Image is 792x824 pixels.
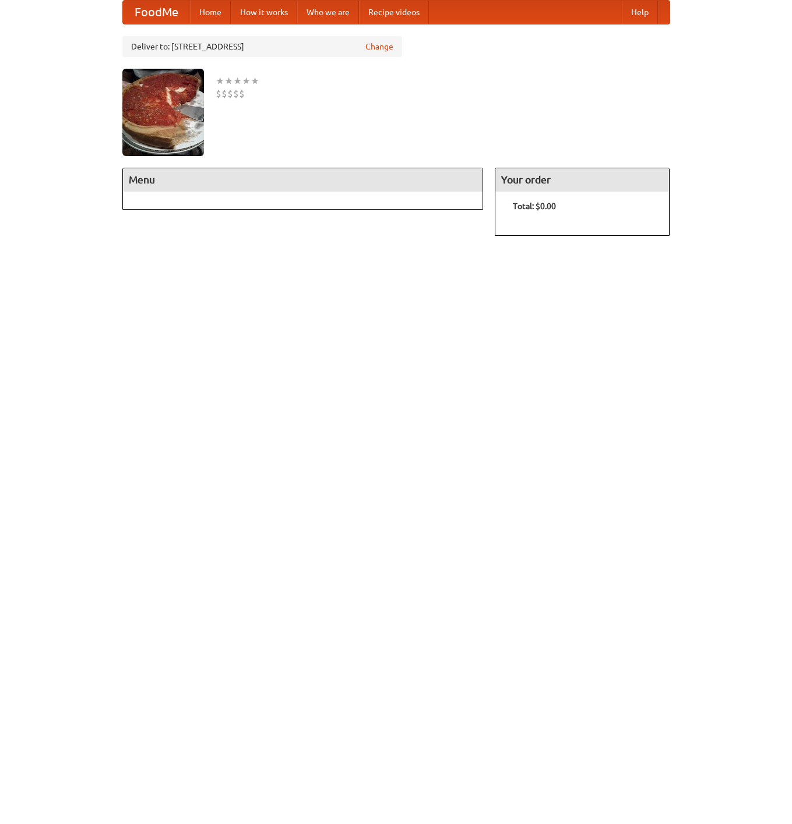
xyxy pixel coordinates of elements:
a: Change [365,41,393,52]
li: $ [216,87,221,100]
a: Who we are [297,1,359,24]
h4: Menu [123,168,483,192]
a: How it works [231,1,297,24]
li: $ [221,87,227,100]
li: $ [233,87,239,100]
li: $ [239,87,245,100]
h4: Your order [495,168,669,192]
li: ★ [251,75,259,87]
a: Help [622,1,658,24]
div: Deliver to: [STREET_ADDRESS] [122,36,402,57]
li: ★ [233,75,242,87]
li: $ [227,87,233,100]
a: Home [190,1,231,24]
a: FoodMe [123,1,190,24]
img: angular.jpg [122,69,204,156]
li: ★ [216,75,224,87]
li: ★ [224,75,233,87]
li: ★ [242,75,251,87]
b: Total: $0.00 [513,201,556,211]
a: Recipe videos [359,1,429,24]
